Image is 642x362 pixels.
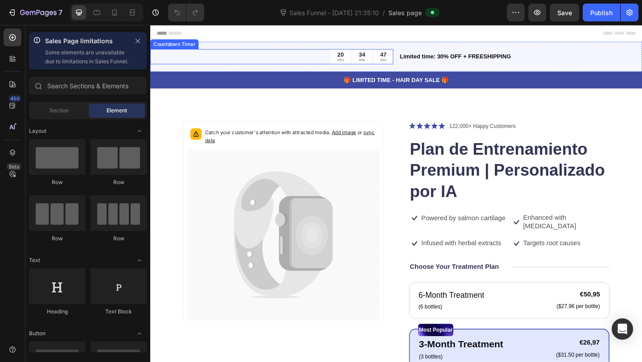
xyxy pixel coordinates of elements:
button: Publish [583,4,620,21]
p: SEC [250,36,257,41]
span: Element [107,107,127,115]
p: 122,000+ Happy Customers [325,106,397,115]
p: Sales Page limitations [45,36,129,46]
span: / [383,8,385,17]
p: Infused with herbal extracts [295,233,382,242]
div: Row [29,178,85,186]
div: Row [29,234,85,243]
div: Open Intercom Messenger [612,318,633,340]
p: ($27.96 per bottle) [442,303,489,310]
div: Row [91,234,147,243]
span: Sales Funnel - [DATE] 21:35:10 [288,8,381,17]
div: 20 [203,28,211,36]
div: Undo/Redo [168,4,204,21]
span: Layout [29,127,46,135]
p: 3-Month Treatment [292,339,384,355]
button: 7 [4,4,66,21]
p: Catch your customer's attention with attracted media. [59,112,246,130]
span: Button [29,329,45,337]
p: Choose Your Treatment Plan [282,259,379,268]
div: 450 [8,95,21,102]
p: Powered by salmon cartilage [295,206,386,215]
h1: Plan de Entrenamiento Premium | Personalizado por IA [281,122,499,193]
div: €26,97 [440,340,490,351]
input: Search Sections & Elements [29,77,147,95]
div: Beta [7,163,21,170]
p: HRS [203,36,211,41]
div: Text Block [91,308,147,316]
div: 34 [227,28,234,36]
span: Save [557,9,572,16]
p: MIN [227,36,234,41]
p: Targets root causes [406,233,468,242]
p: 🎁 LIMITED TIME - HAIR DAY SALE 🎁 [1,55,534,65]
span: Toggle open [132,124,147,138]
p: Most Popular [292,326,329,337]
div: Row [91,178,147,186]
span: Toggle open [132,326,147,341]
div: Heading [29,308,85,316]
span: Text [29,256,40,264]
span: Section [49,107,69,115]
p: Enhanced with [MEDICAL_DATA] [406,205,499,224]
div: Countdown Timer [2,17,51,25]
span: Toggle open [132,253,147,267]
button: Save [550,4,579,21]
div: 47 [250,28,257,36]
span: or [59,113,244,129]
p: (6 bottles) [292,302,363,311]
p: 6-Month Treatment [292,288,363,301]
p: Limited time: 30% OFF + FREESHIPPING [272,30,534,39]
p: Some elements are unavailable due to limitations in Sales Funnel. [45,48,129,66]
iframe: Design area [150,25,642,362]
p: 7 [58,7,62,18]
span: sync data [59,113,244,129]
span: Sales page [388,8,422,17]
div: Publish [590,8,613,17]
div: €50,95 [441,288,490,299]
span: Add image [197,113,224,120]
